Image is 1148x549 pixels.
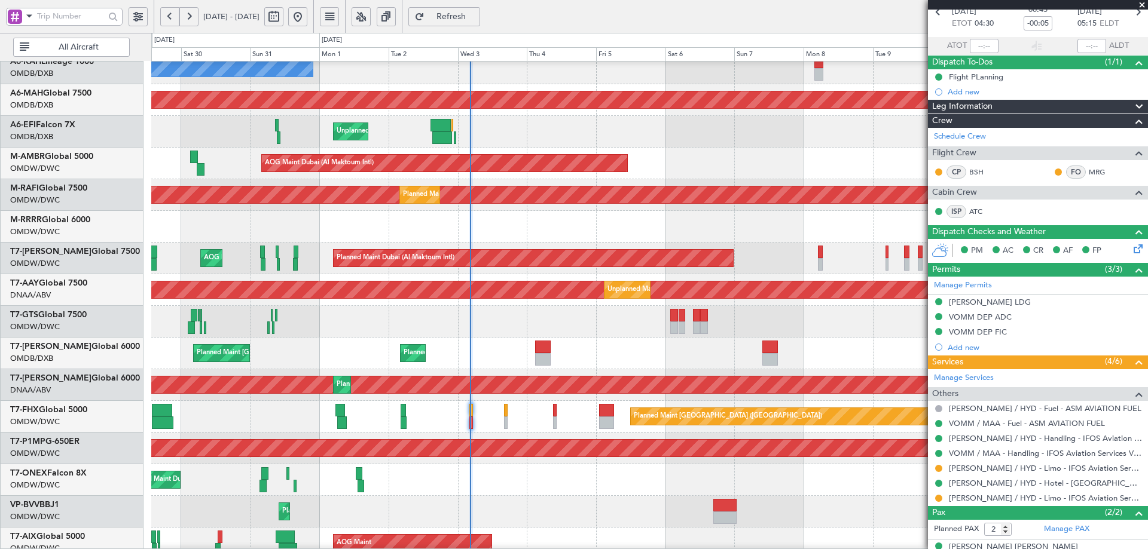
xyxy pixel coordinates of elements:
div: [DATE] [154,35,175,45]
div: Tue 9 [873,47,942,62]
a: T7-AIXGlobal 5000 [10,532,85,541]
div: Add new [948,87,1142,97]
a: VOMM / MAA - Fuel - ASM AVIATION FUEL [949,418,1105,428]
span: A6-MAH [10,89,43,97]
span: Dispatch Checks and Weather [932,225,1046,239]
span: Services [932,355,963,369]
div: AOG Maint Dubai (Al Maktoum Intl) [265,154,374,172]
a: A6-EFIFalcon 7X [10,121,75,129]
a: OMDB/DXB [10,353,53,364]
span: ALDT [1109,40,1129,52]
a: A6-KAHLineage 1000 [10,57,94,66]
span: Dispatch To-Dos [932,56,993,69]
a: OMDW/DWC [10,480,60,490]
div: ISP [947,205,966,218]
div: Sun 7 [734,47,804,62]
a: VOMM / MAA - Handling - IFOS Aviation Services VOMM / MAA [949,448,1142,458]
span: Flight Crew [932,146,976,160]
div: Mon 8 [804,47,873,62]
a: T7-FHXGlobal 5000 [10,406,87,414]
a: OMDW/DWC [10,416,60,427]
a: T7-[PERSON_NAME]Global 7500 [10,247,140,256]
span: ELDT [1100,18,1119,30]
span: 00:45 [1028,4,1048,16]
div: VOMM DEP FIC [949,327,1007,337]
span: A6-KAH [10,57,41,66]
input: Trip Number [37,7,105,25]
span: AF [1063,245,1073,257]
div: VOMM DEP ADC [949,312,1012,322]
div: Fri 5 [596,47,665,62]
div: Unplanned Maint [GEOGRAPHIC_DATA] (Al Maktoum Intl) [607,281,784,299]
div: Sat 30 [181,47,251,62]
span: Cabin Crew [932,186,977,200]
div: CP [947,165,966,179]
span: M-AMBR [10,152,45,161]
span: 04:30 [975,18,994,30]
a: T7-ONEXFalcon 8X [10,469,87,477]
span: CR [1033,245,1043,257]
a: OMDW/DWC [10,258,60,269]
span: [DATE] - [DATE] [203,11,259,22]
a: VP-BVVBBJ1 [10,501,59,509]
a: OMDB/DXB [10,68,53,79]
a: [PERSON_NAME] / HYD - Limo - IFOS Aviation Services [PERSON_NAME] / HYD [949,463,1142,473]
div: Flight PLanning [949,72,1003,82]
a: M-RAFIGlobal 7500 [10,184,87,192]
a: [PERSON_NAME] / HYD - Fuel - ASM AVIATION FUEL [949,403,1141,413]
div: FO [1066,165,1086,179]
div: Add new [948,342,1142,352]
div: Planned Maint Dubai (Al Maktoum Intl) [403,186,521,204]
span: (2/2) [1105,506,1122,519]
a: DNAA/ABV [10,385,51,395]
div: Planned Maint Dubai (Al Maktoum Intl) [282,502,400,520]
div: Unplanned Maint [GEOGRAPHIC_DATA] ([GEOGRAPHIC_DATA]) [337,122,533,140]
span: T7-AAY [10,279,39,287]
a: [PERSON_NAME] / HYD - Hotel - [GEOGRAPHIC_DATA][PERSON_NAME] / HYD [949,478,1142,488]
span: FP [1092,245,1101,257]
a: T7-P1MPG-650ER [10,437,80,446]
span: Refresh [427,13,476,21]
a: Manage Permits [934,280,992,292]
span: T7-FHX [10,406,39,414]
span: T7-[PERSON_NAME] [10,374,91,382]
input: --:-- [970,39,999,53]
label: Planned PAX [934,523,979,535]
a: OMDW/DWC [10,226,60,237]
button: Refresh [408,7,480,26]
span: T7-P1MP [10,437,45,446]
span: (3/3) [1105,263,1122,275]
a: OMDB/DXB [10,131,53,142]
a: T7-GTSGlobal 7500 [10,311,87,319]
div: [PERSON_NAME] LDG [949,297,1031,307]
div: Thu 4 [527,47,596,62]
a: T7-[PERSON_NAME]Global 6000 [10,342,140,351]
a: T7-[PERSON_NAME]Global 6000 [10,374,140,382]
a: OMDW/DWC [10,163,60,174]
a: Schedule Crew [934,131,986,143]
a: [PERSON_NAME] / HYD - Limo - IFOS Aviation Services [PERSON_NAME] / HYD [949,493,1142,503]
span: Pax [932,506,945,520]
div: Sat 6 [665,47,735,62]
a: OMDW/DWC [10,195,60,206]
div: Wed 3 [458,47,527,62]
div: [DATE] [322,35,342,45]
span: (1/1) [1105,56,1122,68]
a: OMDB/DXB [10,100,53,111]
a: T7-AAYGlobal 7500 [10,279,87,287]
span: M-RRRR [10,216,42,224]
span: ETOT [952,18,972,30]
span: A6-EFI [10,121,36,129]
a: MRG [1089,167,1116,177]
a: M-RRRRGlobal 6000 [10,216,90,224]
a: OMDW/DWC [10,448,60,459]
span: T7-[PERSON_NAME] [10,342,91,351]
span: T7-[PERSON_NAME] [10,247,91,256]
a: OMDW/DWC [10,511,60,522]
div: Tue 2 [389,47,458,62]
div: Planned Maint [GEOGRAPHIC_DATA] ([GEOGRAPHIC_DATA] Intl) [404,344,603,362]
span: M-RAFI [10,184,39,192]
span: T7-GTS [10,311,38,319]
div: AOG Maint Dubai (Al Maktoum Intl) [204,249,313,267]
a: Manage PAX [1044,523,1089,535]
